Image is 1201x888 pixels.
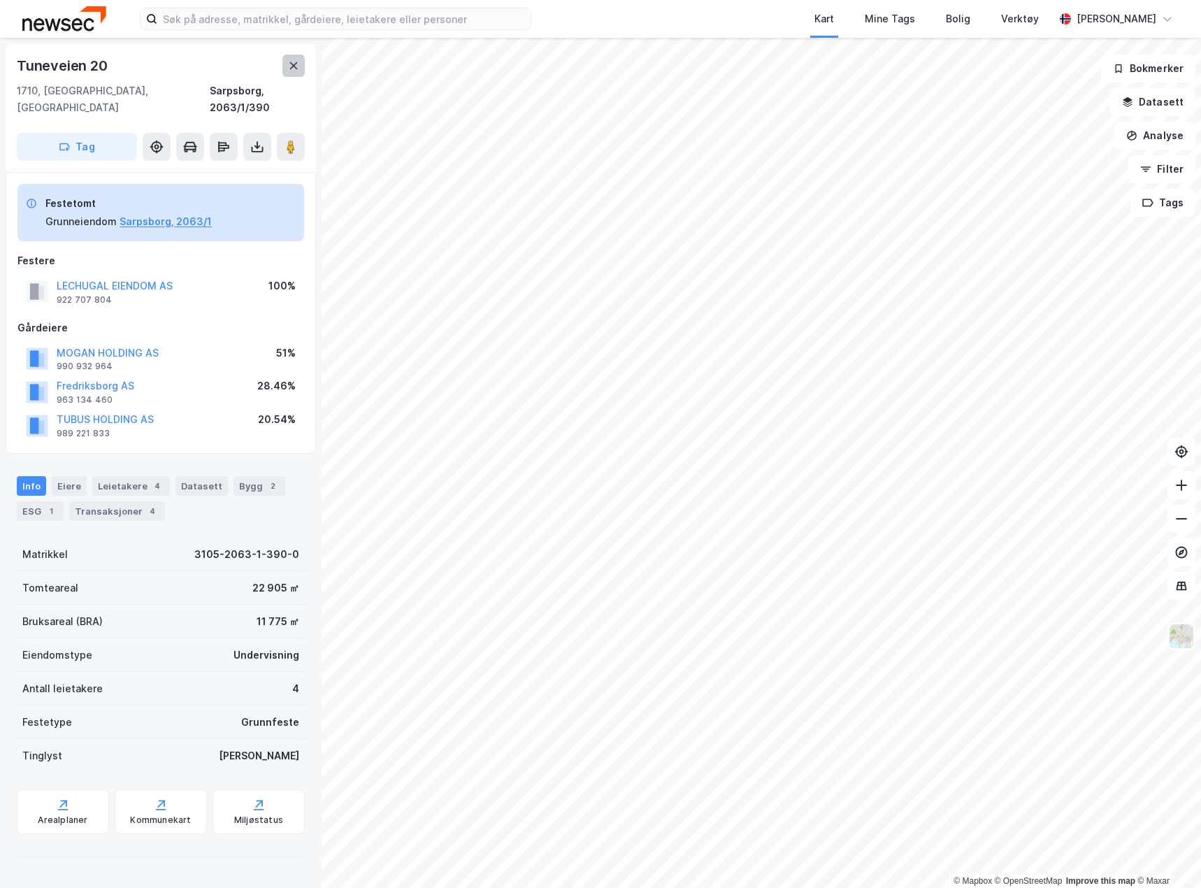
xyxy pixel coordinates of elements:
div: Eiere [52,476,87,496]
div: 100% [268,278,296,294]
div: Bygg [233,476,285,496]
div: Festere [17,252,304,269]
div: Verktøy [1001,10,1039,27]
div: Undervisning [233,647,299,664]
div: Tuneveien 20 [17,55,110,77]
button: Tag [17,133,137,161]
div: ESG [17,501,64,521]
a: Mapbox [954,876,992,886]
button: Analyse [1114,122,1195,150]
div: 2 [266,479,280,493]
div: Bolig [946,10,970,27]
div: 1 [44,504,58,518]
div: Miljøstatus [234,815,283,826]
a: OpenStreetMap [995,876,1063,886]
div: 4 [150,479,164,493]
div: 990 932 964 [57,361,113,372]
div: 989 221 833 [57,428,110,439]
button: Tags [1130,189,1195,217]
div: Gårdeiere [17,320,304,336]
div: Kart [814,10,834,27]
div: 963 134 460 [57,394,113,406]
div: 4 [292,680,299,697]
div: 11 775 ㎡ [257,613,299,630]
img: Z [1168,623,1195,650]
div: Festetype [22,714,72,731]
div: Sarpsborg, 2063/1/390 [210,83,305,116]
div: Tomteareal [22,580,78,596]
img: newsec-logo.f6e21ccffca1b3a03d2d.png [22,6,106,31]
button: Bokmerker [1101,55,1195,83]
button: Filter [1128,155,1195,183]
div: Transaksjoner [69,501,165,521]
button: Sarpsborg, 2063/1 [120,213,212,230]
div: Bruksareal (BRA) [22,613,103,630]
input: Søk på adresse, matrikkel, gårdeiere, leietakere eller personer [157,8,531,29]
div: [PERSON_NAME] [1077,10,1156,27]
div: 4 [145,504,159,518]
iframe: Chat Widget [1131,821,1201,888]
div: 3105-2063-1-390-0 [194,546,299,563]
div: Mine Tags [865,10,915,27]
div: Festetomt [45,195,212,212]
div: Datasett [175,476,228,496]
button: Datasett [1110,88,1195,116]
div: 51% [276,345,296,361]
div: Kommunekart [130,815,191,826]
div: 20.54% [258,411,296,428]
div: 28.46% [257,378,296,394]
div: Grunnfeste [241,714,299,731]
div: Eiendomstype [22,647,92,664]
div: Grunneiendom [45,213,117,230]
div: Antall leietakere [22,680,103,697]
div: Tinglyst [22,747,62,764]
div: Arealplaner [38,815,87,826]
a: Improve this map [1066,876,1135,886]
div: Info [17,476,46,496]
div: Matrikkel [22,546,68,563]
div: 22 905 ㎡ [252,580,299,596]
div: 1710, [GEOGRAPHIC_DATA], [GEOGRAPHIC_DATA] [17,83,210,116]
div: Leietakere [92,476,170,496]
div: [PERSON_NAME] [219,747,299,764]
div: 922 707 804 [57,294,112,306]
